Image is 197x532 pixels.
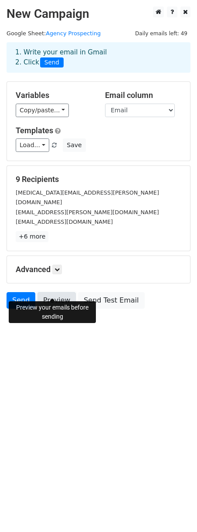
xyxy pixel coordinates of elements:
a: Daily emails left: 49 [132,30,190,37]
small: [MEDICAL_DATA][EMAIL_ADDRESS][PERSON_NAME][DOMAIN_NAME] [16,189,159,206]
span: Send [40,57,64,68]
small: [EMAIL_ADDRESS][PERSON_NAME][DOMAIN_NAME] [16,209,159,215]
a: Send Test Email [78,292,144,309]
a: Send [7,292,35,309]
h5: Email column [105,91,181,100]
a: Load... [16,138,49,152]
div: 1. Write your email in Gmail 2. Click [9,47,188,67]
iframe: Chat Widget [153,490,197,532]
h2: New Campaign [7,7,190,21]
h5: 9 Recipients [16,175,181,184]
small: Google Sheet: [7,30,101,37]
a: Preview [37,292,76,309]
a: Agency Prospecting [46,30,101,37]
h5: Variables [16,91,92,100]
h5: Advanced [16,265,181,274]
a: +6 more [16,231,48,242]
div: Preview your emails before sending [9,301,96,323]
a: Copy/paste... [16,104,69,117]
a: Templates [16,126,53,135]
small: [EMAIL_ADDRESS][DOMAIN_NAME] [16,219,113,225]
button: Save [63,138,85,152]
span: Daily emails left: 49 [132,29,190,38]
